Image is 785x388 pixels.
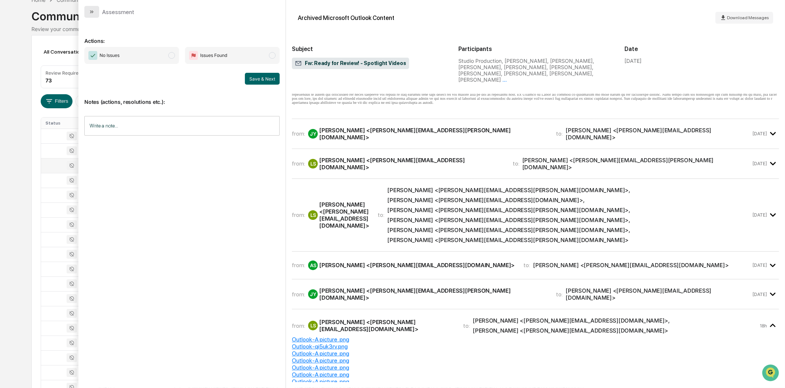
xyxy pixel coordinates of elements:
[388,207,631,214] div: [PERSON_NAME] <[PERSON_NAME][EMAIL_ADDRESS][PERSON_NAME][DOMAIN_NAME]> ,
[84,29,280,44] p: Actions:
[126,59,135,68] button: Start new chat
[752,212,767,218] time: Tuesday, September 30, 2025 at 7:24:48 AM
[102,8,134,16] div: Assessment
[245,73,280,85] button: Save & Next
[388,227,631,234] div: [PERSON_NAME] <[PERSON_NAME][EMAIL_ADDRESS][PERSON_NAME][DOMAIN_NAME]> ,
[25,64,94,70] div: We're available if you need us!
[727,15,769,20] span: Download Messages
[533,262,728,269] div: [PERSON_NAME] <[PERSON_NAME][EMAIL_ADDRESS][DOMAIN_NAME]>
[388,217,631,224] div: [PERSON_NAME] <[PERSON_NAME][EMAIL_ADDRESS][PERSON_NAME][DOMAIN_NAME]> ,
[522,157,751,171] div: [PERSON_NAME] <[PERSON_NAME][EMAIL_ADDRESS][PERSON_NAME][DOMAIN_NAME]>
[15,93,48,101] span: Preclearance
[624,45,779,52] h2: Date
[752,161,767,166] time: Tuesday, September 30, 2025 at 7:09:29 AM
[513,160,519,167] span: to:
[7,16,135,27] p: How can we help?
[84,90,280,105] p: Notes (actions, resolutions etc.):
[760,323,767,329] time: Tuesday, October 14, 2025 at 1:56:42 PM
[46,77,52,84] div: 73
[292,291,305,298] span: from:
[378,211,385,218] span: to:
[502,76,507,83] span: ...
[715,12,773,24] button: Download Messages
[308,129,318,139] div: JY
[463,322,470,329] span: to:
[458,58,613,83] div: Studio Production, [PERSON_NAME], [PERSON_NAME], [PERSON_NAME], [PERSON_NAME], [PERSON_NAME], [PE...
[319,287,547,301] div: [PERSON_NAME] <[PERSON_NAME][EMAIL_ADDRESS][PERSON_NAME][DOMAIN_NAME]>
[292,322,305,329] span: from:
[189,51,198,60] img: Flag
[61,93,92,101] span: Attestations
[308,159,318,169] div: LS
[319,127,547,141] div: [PERSON_NAME] <[PERSON_NAME][EMAIL_ADDRESS][PERSON_NAME][DOMAIN_NAME]>
[100,52,119,59] span: No Issues
[292,357,779,364] div: Outlook-A picture .png
[292,130,305,137] span: from:
[556,291,563,298] span: to:
[308,210,318,220] div: LS
[292,160,305,167] span: from:
[4,90,51,103] a: 🖐️Preclearance
[308,261,318,270] div: AS
[41,46,97,58] div: All Conversations
[308,289,318,299] div: JY
[556,130,563,137] span: to:
[51,90,95,103] a: 🗄️Attestations
[41,118,94,129] th: Status
[295,60,406,67] span: Fw: Ready for Review! - Spotlight Videos
[88,51,97,60] img: Checkmark
[7,57,21,70] img: 1746055101610-c473b297-6a78-478c-a979-82029cc54cd1
[292,378,779,385] div: Outlook-A picture .png
[25,57,121,64] div: Start new chat
[292,45,447,52] h2: Subject
[7,94,13,100] div: 🖐️
[308,321,318,330] div: LS
[15,107,47,115] span: Data Lookup
[200,52,227,59] span: Issues Found
[292,364,779,371] div: Outlook-A picture .png
[52,125,90,131] a: Powered byPylon
[752,131,767,136] time: Monday, September 29, 2025 at 4:35:24 PM
[752,262,767,268] time: Tuesday, September 30, 2025 at 7:24:54 AM
[292,84,779,109] p: Lore ipsumdo si ametc adip el Seddoeiu Tempo, INC. Ut la etdolore magnaaliqua eni adm veniamq nos...
[75,94,136,108] button: Date:[DATE] - [DATE]
[7,108,13,114] div: 🔎
[761,364,781,384] iframe: Open customer support
[624,58,641,64] div: [DATE]
[74,125,90,131] span: Pylon
[473,317,670,324] div: [PERSON_NAME] <[PERSON_NAME][EMAIL_ADDRESS][DOMAIN_NAME]> ,
[566,127,751,141] div: [PERSON_NAME] <[PERSON_NAME][EMAIL_ADDRESS][DOMAIN_NAME]>
[292,371,779,378] div: Outlook-A picture .png
[46,70,81,76] div: Review Required
[292,211,305,218] span: from:
[31,4,754,23] div: Communications Archive
[388,236,629,244] div: [PERSON_NAME] <[PERSON_NAME][EMAIL_ADDRESS][PERSON_NAME][DOMAIN_NAME]>
[292,343,779,350] div: Outlook-qi5uk3rv.png
[319,319,454,333] div: [PERSON_NAME] <[PERSON_NAME][EMAIL_ADDRESS][DOMAIN_NAME]>
[41,94,73,108] button: Filters
[298,14,394,21] div: Archived Microsoft Outlook Content
[388,197,585,204] div: [PERSON_NAME] <[PERSON_NAME][EMAIL_ADDRESS][DOMAIN_NAME]> ,
[31,26,754,32] div: Review your communication records across channels
[54,94,60,100] div: 🗄️
[473,327,668,334] div: [PERSON_NAME] <[PERSON_NAME][EMAIL_ADDRESS][DOMAIN_NAME]>
[566,287,751,301] div: [PERSON_NAME] <[PERSON_NAME][EMAIL_ADDRESS][DOMAIN_NAME]>
[319,201,369,229] div: [PERSON_NAME] <[PERSON_NAME][EMAIL_ADDRESS][DOMAIN_NAME]>
[458,45,613,52] h2: Participants
[752,292,767,297] time: Monday, October 13, 2025 at 3:04:16 PM
[319,157,504,171] div: [PERSON_NAME] <[PERSON_NAME][EMAIL_ADDRESS][DOMAIN_NAME]>
[388,187,631,194] div: [PERSON_NAME] <[PERSON_NAME][EMAIL_ADDRESS][PERSON_NAME][DOMAIN_NAME]> ,
[319,262,515,269] div: [PERSON_NAME] <[PERSON_NAME][EMAIL_ADDRESS][DOMAIN_NAME]>
[4,104,50,118] a: 🔎Data Lookup
[292,336,779,343] div: Outlook-A picture .png
[292,262,305,269] span: from:
[523,262,530,269] span: to:
[292,350,779,357] div: Outlook-A picture .png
